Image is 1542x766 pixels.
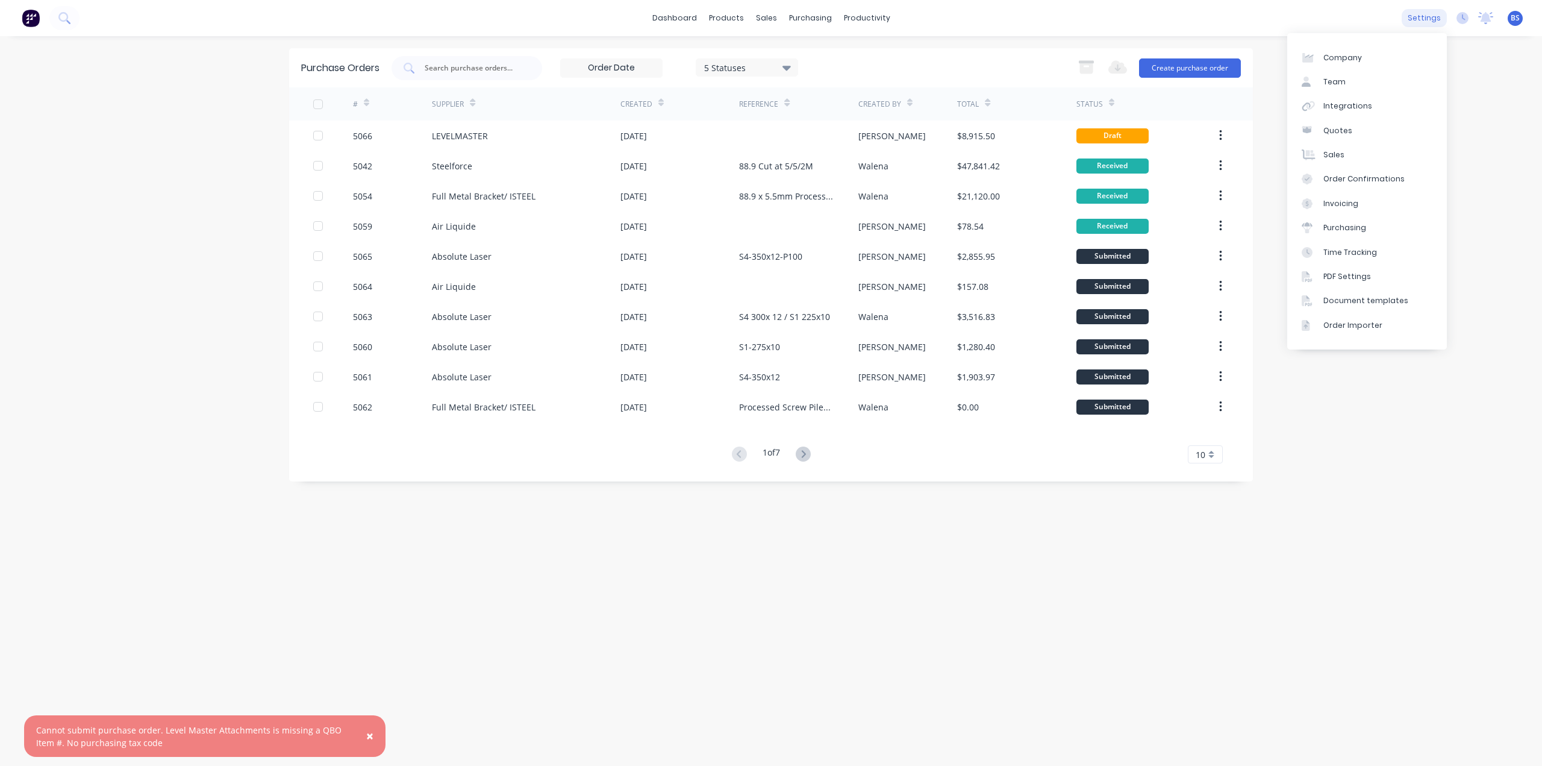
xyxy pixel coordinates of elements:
div: S4-350x12 [739,371,780,383]
div: sales [750,9,783,27]
div: Order Confirmations [1323,174,1405,184]
div: [DATE] [620,341,647,353]
div: 88.9 Cut at 5/5/2M [739,160,813,172]
div: Draft [1076,128,1149,143]
div: Sales [1323,149,1344,160]
div: 5060 [353,341,372,353]
div: Submitted [1076,400,1149,415]
div: $78.54 [957,220,984,233]
div: PDF Settings [1323,271,1371,282]
a: Integrations [1287,94,1447,118]
a: PDF Settings [1287,265,1447,289]
div: [DATE] [620,250,647,263]
div: [DATE] [620,130,647,142]
div: [PERSON_NAME] [858,341,926,353]
div: $8,915.50 [957,130,995,142]
a: Purchasing [1287,216,1447,240]
div: Walena [858,190,888,202]
div: Time Tracking [1323,247,1377,258]
a: Invoicing [1287,192,1447,216]
div: Air Liquide [432,280,476,293]
a: Order Confirmations [1287,167,1447,191]
a: Order Importer [1287,313,1447,337]
div: $3,516.83 [957,310,995,323]
div: Reference [739,99,778,110]
a: Team [1287,70,1447,94]
div: Absolute Laser [432,310,492,323]
div: Walena [858,401,888,413]
div: productivity [838,9,896,27]
div: Received [1076,219,1149,234]
div: [DATE] [620,190,647,202]
div: [PERSON_NAME] [858,220,926,233]
div: purchasing [783,9,838,27]
div: 5066 [353,130,372,142]
a: Sales [1287,143,1447,167]
div: Company [1323,52,1362,63]
input: Search purchase orders... [423,62,523,74]
span: × [366,727,373,744]
div: [DATE] [620,401,647,413]
a: Document templates [1287,289,1447,313]
div: S1-275x10 [739,341,780,353]
div: Processed Screw Piles & Extensions [739,401,834,413]
div: 5063 [353,310,372,323]
a: dashboard [646,9,703,27]
div: Full Metal Bracket/ ISTEEL [432,401,535,413]
div: [DATE] [620,371,647,383]
div: Submitted [1076,249,1149,264]
div: Created [620,99,652,110]
div: Total [957,99,979,110]
div: Submitted [1076,279,1149,294]
a: Time Tracking [1287,240,1447,264]
div: 5054 [353,190,372,202]
div: Status [1076,99,1103,110]
div: Submitted [1076,369,1149,385]
div: Received [1076,159,1149,174]
div: Purchase Orders [301,61,379,75]
a: Quotes [1287,119,1447,143]
span: BS [1511,13,1520,24]
input: Order Date [561,59,662,77]
button: Create purchase order [1139,58,1241,78]
div: $21,120.00 [957,190,1000,202]
div: 5064 [353,280,372,293]
div: 5065 [353,250,372,263]
div: Full Metal Bracket/ ISTEEL [432,190,535,202]
div: $1,280.40 [957,341,995,353]
div: Team [1323,77,1346,87]
div: [PERSON_NAME] [858,280,926,293]
div: Air Liquide [432,220,476,233]
div: Steelforce [432,160,472,172]
div: 5042 [353,160,372,172]
div: # [353,99,358,110]
div: Cannot submit purchase order. Level Master Attachments is missing a QBO Item #. No purchasing tax... [36,724,349,749]
div: [PERSON_NAME] [858,371,926,383]
div: 5059 [353,220,372,233]
div: settings [1402,9,1447,27]
div: Invoicing [1323,198,1358,209]
div: Supplier [432,99,464,110]
div: Absolute Laser [432,250,492,263]
div: Quotes [1323,125,1352,136]
button: Close [354,722,385,751]
div: products [703,9,750,27]
div: S4-350x12-P100 [739,250,802,263]
div: 88.9 x 5.5mm Processed Starter Piles [739,190,834,202]
div: Created By [858,99,901,110]
div: Purchasing [1323,222,1366,233]
div: Walena [858,310,888,323]
div: [DATE] [620,220,647,233]
div: 1 of 7 [763,446,780,463]
span: 10 [1196,448,1205,461]
div: [PERSON_NAME] [858,250,926,263]
div: 5062 [353,401,372,413]
div: 5061 [353,371,372,383]
div: Absolute Laser [432,341,492,353]
div: Walena [858,160,888,172]
div: Submitted [1076,309,1149,324]
div: Received [1076,189,1149,204]
div: Absolute Laser [432,371,492,383]
div: [DATE] [620,310,647,323]
div: Document templates [1323,295,1408,306]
